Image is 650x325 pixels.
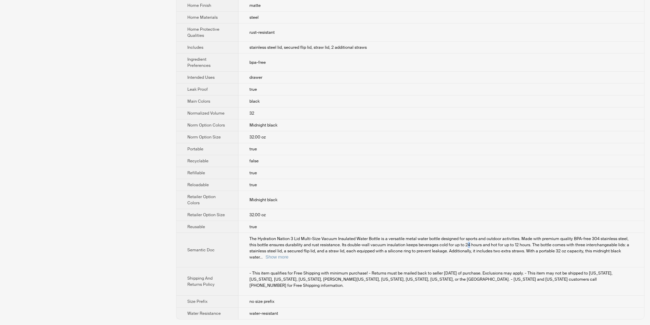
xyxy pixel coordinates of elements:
[187,194,216,206] span: Retailer Option Colors
[187,57,211,68] span: Ingredient Preferences
[187,45,203,50] span: Includes
[187,158,208,164] span: Recyclable
[187,311,221,316] span: Water Resistance
[187,75,215,80] span: Intended Uses
[249,45,367,50] span: stainless steel lid, secured flip lid, straw lid, 2 additional straws
[249,197,277,203] span: Midnight black
[187,122,225,128] span: Norm Option Colors
[187,134,221,140] span: Norm Option Size
[187,27,219,38] span: Home Protective Qualities
[249,60,266,65] span: bpa-free
[249,212,266,218] span: 32.00 oz
[187,87,208,92] span: Leak Proof
[249,110,254,116] span: 32
[249,224,257,230] span: true
[249,30,275,35] span: rust-resistant
[249,299,274,304] span: no size prefix
[260,254,263,260] span: ...
[187,99,210,104] span: Main Colors
[249,270,633,289] div: - This item qualifies for Free Shipping with minimum purchase! - Returns must be mailed back to s...
[187,15,218,20] span: Home Materials
[249,87,257,92] span: true
[187,299,207,304] span: Size Prefix
[265,254,288,260] button: Expand
[249,75,262,80] span: drawer
[187,224,205,230] span: Reusable
[187,170,205,176] span: Refillable
[249,182,257,188] span: true
[249,134,266,140] span: 32.00 oz
[249,170,257,176] span: true
[249,158,259,164] span: false
[187,276,215,287] span: Shipping And Returns Policy
[249,99,260,104] span: black
[249,311,278,316] span: water-resistant
[249,3,261,8] span: matte
[249,146,257,152] span: true
[249,236,629,260] span: The Hydration Nation 3 Lid Multi-Size Vacuum Insulated Water Bottle is a versatile metal water bo...
[249,236,633,260] div: The Hydration Nation 3 Lid Multi-Size Vacuum Insulated Water Bottle is a versatile metal water bo...
[187,212,225,218] span: Retailer Option Size
[187,247,215,253] span: Semantic Doc
[249,122,277,128] span: Midnight black
[187,3,211,8] span: Home Finish
[249,15,259,20] span: steel
[187,110,225,116] span: Normalized Volume
[187,146,203,152] span: Portable
[187,182,209,188] span: Reloadable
